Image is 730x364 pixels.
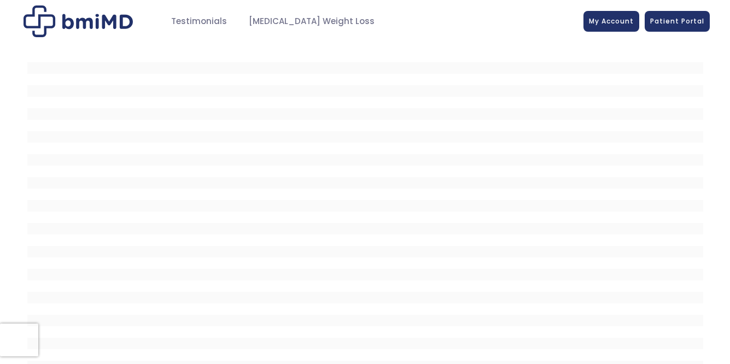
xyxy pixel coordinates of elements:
[645,11,710,32] a: Patient Portal
[583,11,639,32] a: My Account
[650,16,704,26] span: Patient Portal
[24,5,133,37] img: Patient Messaging Portal
[171,15,227,28] span: Testimonials
[238,11,386,32] a: [MEDICAL_DATA] Weight Loss
[589,16,634,26] span: My Account
[160,11,238,32] a: Testimonials
[249,15,375,28] span: [MEDICAL_DATA] Weight Loss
